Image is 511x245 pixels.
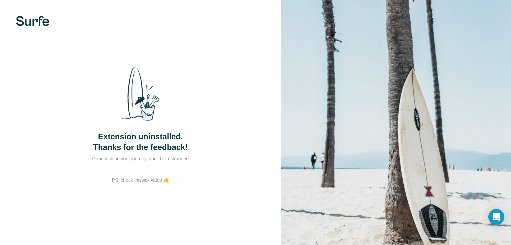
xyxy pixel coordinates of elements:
p: Good luck on your journey, don't be a stranger! [74,155,207,162]
div: Open Intercom Messenger [488,209,504,225]
img: Surfe Stock Photo - Selling good vibes [115,62,165,126]
span: Extension uninstalled. Thanks for the feedback! [93,131,188,153]
img: Surfe's logo [16,16,49,26]
p: PS: check this 🤙 [112,177,169,183]
a: sick video [142,177,162,183]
